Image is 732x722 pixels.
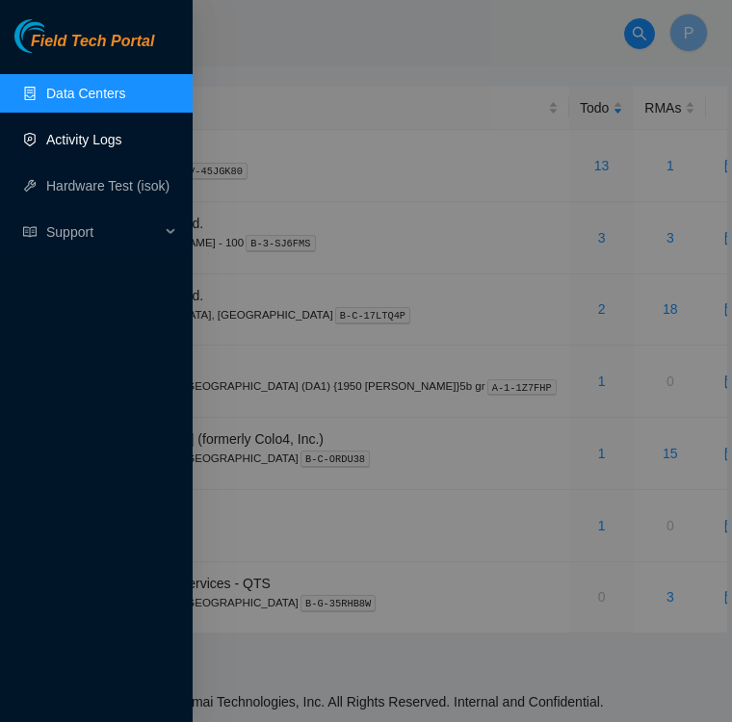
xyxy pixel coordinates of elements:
[31,33,154,51] span: Field Tech Portal
[46,86,125,101] a: Data Centers
[46,213,160,251] span: Support
[14,19,97,53] img: Akamai Technologies
[46,132,122,147] a: Activity Logs
[14,35,154,60] a: Akamai TechnologiesField Tech Portal
[46,178,170,193] a: Hardware Test (isok)
[23,225,37,239] span: read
